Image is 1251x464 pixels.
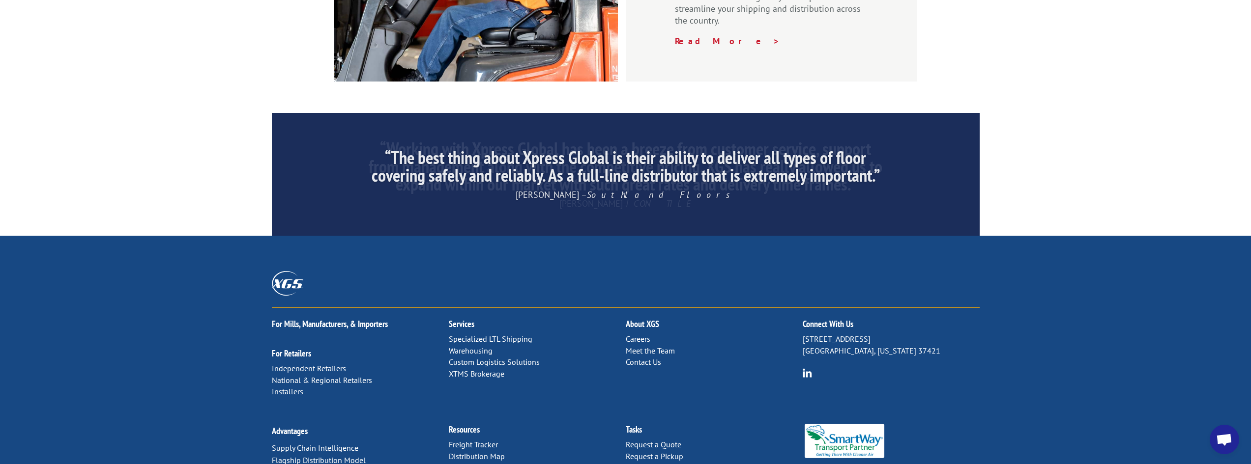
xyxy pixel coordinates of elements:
[449,439,498,449] a: Freight Tracker
[803,424,887,458] img: Smartway_Logo
[449,451,505,461] a: Distribution Map
[272,348,311,359] a: For Retailers
[803,320,980,333] h2: Connect With Us
[449,424,480,435] a: Resources
[272,318,388,329] a: For Mills, Manufacturers, & Importers
[272,443,358,453] a: Supply Chain Intelligence
[626,425,803,439] h2: Tasks
[803,333,980,357] p: [STREET_ADDRESS] [GEOGRAPHIC_DATA], [US_STATE] 37421
[626,439,681,449] a: Request a Quote
[449,334,532,344] a: Specialized LTL Shipping
[272,386,303,396] a: Installers
[272,425,308,437] a: Advantages
[626,357,661,367] a: Contact Us
[449,369,504,379] a: XTMS Brokerage
[623,198,626,209] span: -
[364,140,887,198] h2: “Working with Xpress Global has been a breeze from customer service, support from management alon...
[559,198,623,209] span: [PERSON_NAME]
[626,346,675,355] a: Meet the Team
[626,334,650,344] a: Careers
[272,375,372,385] a: National & Regional Retailers
[272,363,346,373] a: Independent Retailers
[803,368,812,378] img: group-6
[626,451,683,461] a: Request a Pickup
[272,271,303,295] img: XGS_Logos_ALL_2024_All_White
[449,346,493,355] a: Warehousing
[449,318,474,329] a: Services
[1210,425,1239,454] div: Open chat
[626,198,692,209] span: ICON TILE
[449,357,540,367] a: Custom Logistics Solutions
[675,35,780,47] a: Read More >
[626,318,659,329] a: About XGS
